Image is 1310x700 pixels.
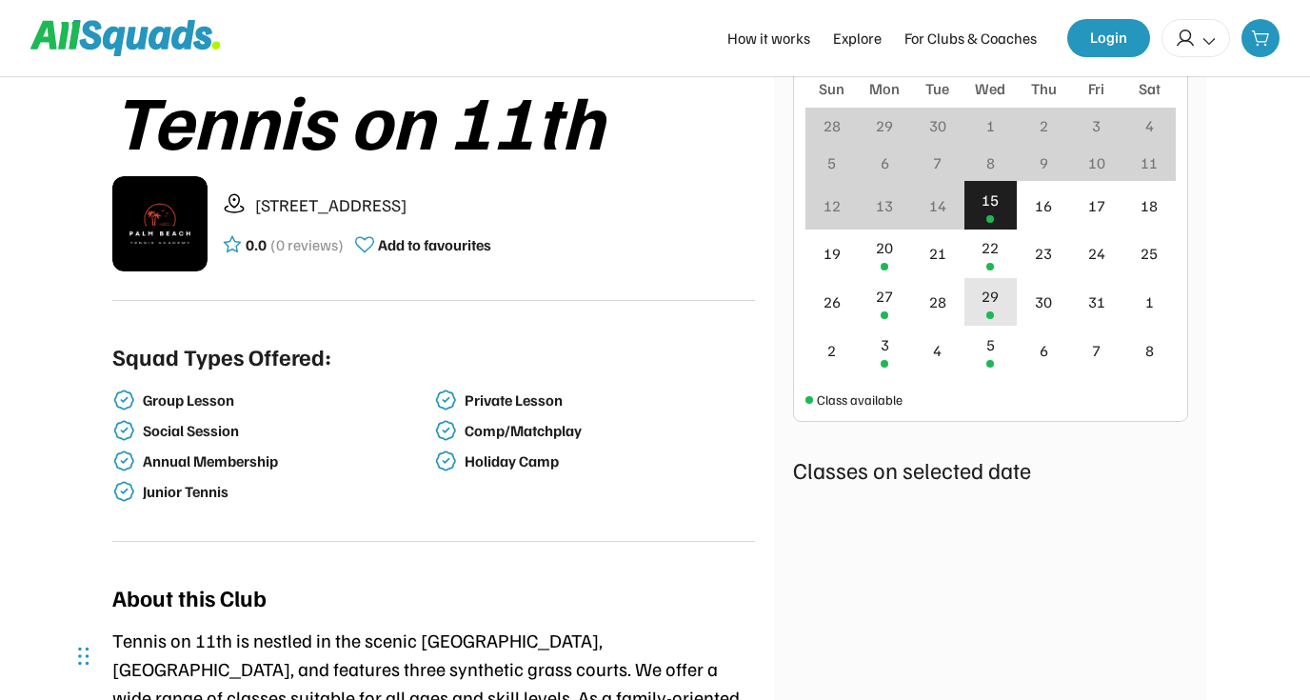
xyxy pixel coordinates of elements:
img: check-verified-01.svg [434,389,457,411]
div: 1 [986,114,995,137]
div: 4 [1145,114,1154,137]
div: Social Session [143,422,430,440]
div: 23 [1035,242,1052,265]
div: 16 [1035,194,1052,217]
div: 8 [1145,339,1154,362]
div: 11 [1141,151,1158,174]
img: check-verified-01.svg [434,450,457,472]
div: Explore [833,27,882,50]
div: 19 [824,242,841,265]
div: 21 [929,242,946,265]
div: For Clubs & Coaches [904,27,1037,50]
div: Add to favourites [378,233,491,256]
div: 4 [933,339,942,362]
div: 2 [1040,114,1048,137]
div: 29 [876,114,893,137]
div: 14 [929,194,946,217]
div: Tue [925,77,949,100]
div: 0.0 [246,233,267,256]
button: Login [1067,19,1150,57]
div: 28 [824,114,841,137]
div: 7 [933,151,942,174]
div: 15 [982,189,999,211]
div: 2 [827,339,836,362]
div: 18 [1141,194,1158,217]
div: 3 [881,333,889,356]
div: 27 [876,285,893,308]
div: Tennis on 11th [112,77,755,161]
img: check-verified-01.svg [112,419,135,442]
div: Wed [975,77,1005,100]
div: 31 [1088,290,1105,313]
div: Classes on selected date [793,452,1188,487]
div: 20 [876,236,893,259]
img: check-verified-01.svg [112,450,135,472]
div: 22 [982,236,999,259]
img: check-verified-01.svg [112,389,135,411]
div: 9 [1040,151,1048,174]
div: Fri [1088,77,1104,100]
div: Private Lesson [465,391,752,410]
div: Class available [817,390,903,410]
div: 30 [929,114,946,137]
div: 6 [1040,339,1048,362]
div: How it works [727,27,810,50]
img: check-verified-01.svg [434,419,457,442]
div: 13 [876,194,893,217]
div: 7 [1092,339,1101,362]
div: 1 [1145,290,1154,313]
div: 25 [1141,242,1158,265]
div: 5 [986,333,995,356]
div: Holiday Camp [465,452,752,470]
div: Squad Types Offered: [112,339,331,373]
div: 30 [1035,290,1052,313]
div: 8 [986,151,995,174]
div: 29 [982,285,999,308]
img: check-verified-01.svg [112,480,135,503]
div: Thu [1031,77,1057,100]
div: Junior Tennis [143,483,430,501]
img: IMG_2979.png [112,176,208,271]
div: Comp/Matchplay [465,422,752,440]
div: 28 [929,290,946,313]
div: Mon [869,77,900,100]
div: 6 [881,151,889,174]
div: About this Club [112,580,267,614]
div: 12 [824,194,841,217]
div: Annual Membership [143,452,430,470]
div: 5 [827,151,836,174]
div: (0 reviews) [270,233,344,256]
div: Sat [1139,77,1161,100]
div: 3 [1092,114,1101,137]
div: Group Lesson [143,391,430,410]
div: 24 [1088,242,1105,265]
div: 10 [1088,151,1105,174]
div: Sun [819,77,844,100]
div: [STREET_ADDRESS] [255,192,755,218]
div: 26 [824,290,841,313]
div: 17 [1088,194,1105,217]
